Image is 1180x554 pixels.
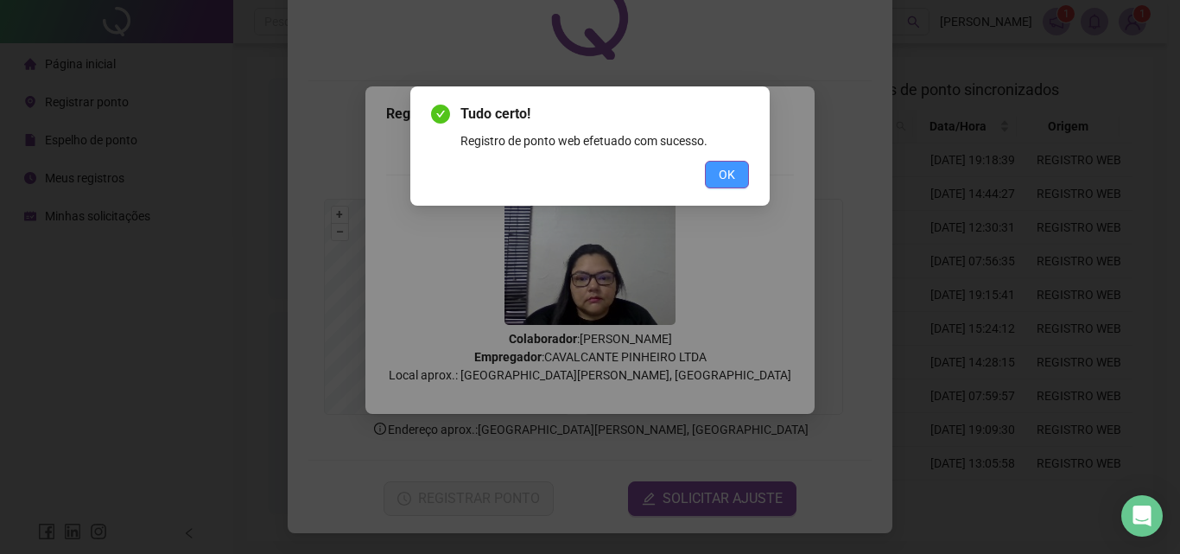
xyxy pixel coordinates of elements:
div: Registro de ponto web efetuado com sucesso. [460,131,749,150]
span: Tudo certo! [460,104,749,124]
span: check-circle [431,105,450,124]
span: OK [719,165,735,184]
button: OK [705,161,749,188]
div: Open Intercom Messenger [1121,495,1163,537]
